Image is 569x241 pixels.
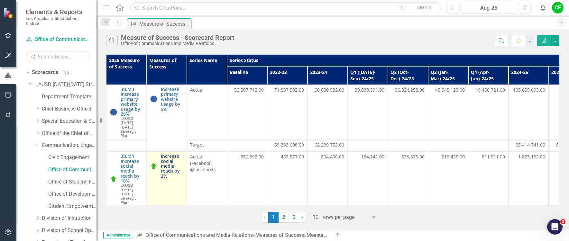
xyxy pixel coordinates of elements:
span: 71,837,592.00 [274,87,304,93]
button: CE [552,2,564,13]
td: Double-Click to Edit [468,140,509,152]
span: Actual (Facebook @laschools) [190,154,224,173]
a: 3B.M4 Increase social media reach by 10% [121,154,143,183]
td: Double-Click to Edit [227,85,267,140]
td: Double-Click to Edit [348,152,388,207]
img: ClearPoint Strategy [3,7,14,19]
img: On Track [150,162,158,170]
div: Office of Communications and Media Relations [121,41,234,46]
span: Search [417,5,431,10]
td: Double-Click to Edit [267,85,307,140]
span: 19,450,721.00 [475,87,505,93]
td: Double-Click to Edit [227,140,267,152]
span: Elements & Reports [26,8,90,16]
td: Double-Click to Edit [509,140,549,152]
a: Increase social media reach by 2% [161,154,183,178]
td: Double-Click to Edit [187,85,227,140]
td: Double-Click to Edit [509,152,549,207]
a: Special Education & Specialized Programs [42,118,96,125]
td: Double-Click to Edit Right Click for Context Menu [106,85,147,140]
small: Los Angeles Unified School District [26,16,90,26]
input: Search ClearPoint... [130,2,442,13]
td: Double-Click to Edit [388,152,428,207]
a: Student Empowerment Unit [48,203,96,210]
img: On Track [110,175,117,183]
div: 96 [61,70,72,75]
a: 2 [279,212,289,223]
span: 164,141.00 [361,154,384,160]
td: Double-Click to Edit [307,85,348,140]
span: 36,824,258.00 [395,87,425,93]
td: Double-Click to Edit [388,85,428,140]
td: Double-Click to Edit [468,152,509,207]
button: Search [408,3,440,12]
a: 3 [289,212,299,223]
span: 2 [560,219,565,224]
a: Communication, Engagement & Collaboration [42,142,96,149]
span: 1,825,152.00 [518,154,545,160]
a: Increase primary website usage by 5% [161,87,183,112]
td: Double-Click to Edit [267,152,307,207]
div: » » [136,232,328,239]
td: Double-Click to Edit [267,140,307,152]
td: Double-Click to Edit [428,85,468,140]
span: 62,299,753.00 [315,142,344,148]
a: Scorecards [32,69,58,76]
a: Division of School Operations [42,227,96,234]
div: Measure of Success - Scorecard Report [307,232,395,238]
span: LAUSD [DATE]-[DATE] Strategic Plan [121,116,136,138]
span: 135,659,693.00 [513,87,545,93]
td: Double-Click to Edit [509,85,549,140]
span: Target [190,142,224,148]
span: 350,392.00 [241,154,264,160]
td: Double-Click to Edit [468,85,509,140]
div: Aug-25 [463,4,515,12]
td: Double-Click to Edit [348,85,388,140]
a: Department Template [42,93,96,101]
td: Double-Click to Edit [307,152,348,207]
td: Double-Click to Edit Right Click for Context Menu [147,85,187,152]
input: Search Below... [26,51,90,62]
a: Civic Engagement [48,154,96,161]
a: Office of Communications and Media Relations [48,166,96,174]
td: Double-Click to Edit [227,152,267,207]
td: Double-Click to Edit [187,152,227,207]
img: At or Above Plan [150,95,158,103]
td: Double-Click to Edit Right Click for Context Menu [106,152,147,207]
a: Office of Communications and Media Relations [145,232,253,238]
td: Double-Click to Edit [307,140,348,152]
span: Actual [190,87,224,93]
a: Office of the Chief of Staff [42,130,96,137]
button: Aug-25 [460,2,517,13]
span: 66,800,982.00 [315,87,344,93]
span: 1 [268,212,279,223]
a: LAUSD [DATE]-[DATE] Strategic Plan [35,81,96,88]
td: Double-Click to Edit [187,140,227,152]
a: Measures of Success [255,232,304,238]
span: 811,911.00 [482,154,505,160]
div: Measure of Success - Scorecard Report [139,20,190,28]
span: 804,400.00 [321,154,344,160]
span: › [302,214,303,220]
span: 33,839,591.00 [355,87,384,93]
a: Office of Development and Civic Engagement [48,191,96,198]
span: 65,414,741.00 [516,142,545,148]
td: Double-Click to Edit [428,140,468,152]
span: 463,877.00 [281,154,304,160]
span: LAUSD [DATE]-[DATE] Strategic Plan [121,183,136,204]
span: ‹ [264,214,266,220]
td: Double-Click to Edit [388,140,428,152]
span: 59,333,098.00 [274,142,304,148]
a: Office of Student, Family and Community Engagement (SFACE) [48,178,96,186]
a: Office of Communications and Media Relations [26,36,90,43]
span: 56,507,712.00 [234,87,264,93]
div: Measure of Success - Scorecard Report [121,34,234,41]
span: Administrator [103,232,133,238]
a: 3B.M3 Increase primary website usage by 20% [121,87,143,116]
iframe: Intercom live chat [547,219,563,235]
td: Double-Click to Edit [348,140,388,152]
img: At or Above Plan [110,108,117,116]
span: 513,425.00 [442,154,465,160]
td: Double-Click to Edit [428,152,468,207]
